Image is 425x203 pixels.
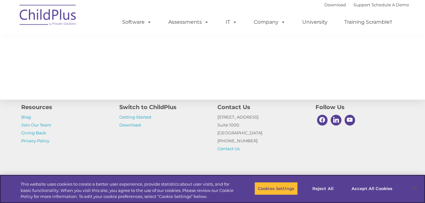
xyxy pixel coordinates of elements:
span: Last name [88,42,107,46]
button: Accept All Cookies [348,182,396,195]
h4: Resources [21,103,110,112]
a: Linkedin [329,113,343,127]
a: Software [116,16,158,28]
a: Facebook [316,113,329,127]
a: Download [119,122,141,127]
font: | [324,2,409,7]
a: Privacy Policy [21,138,49,143]
h4: Switch to ChildPlus [119,103,208,112]
a: Schedule A Demo [372,2,409,7]
a: IT [219,16,243,28]
a: Assessments [162,16,215,28]
span: Phone number [88,68,115,72]
p: [STREET_ADDRESS] Suite 1000 [GEOGRAPHIC_DATA] [PHONE_NUMBER] [217,113,306,153]
h4: Follow Us [316,103,404,112]
button: Reject All [303,182,343,195]
a: Giving Back [21,130,46,135]
button: Close [408,181,422,195]
a: Support [353,2,370,7]
h4: Contact Us [217,103,306,112]
button: Cookies Settings [254,182,298,195]
div: This website uses cookies to create a better user experience, provide statistics about user visit... [21,181,234,200]
a: Getting Started [119,114,151,120]
a: Blog [21,114,31,120]
a: Download [324,2,346,7]
a: Contact Us [217,146,240,151]
img: ChildPlus by Procare Solutions [16,0,80,32]
a: Company [247,16,292,28]
a: Training Scramble!! [338,16,398,28]
a: Join Our Team [21,122,51,127]
a: University [296,16,334,28]
a: Youtube [343,113,357,127]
